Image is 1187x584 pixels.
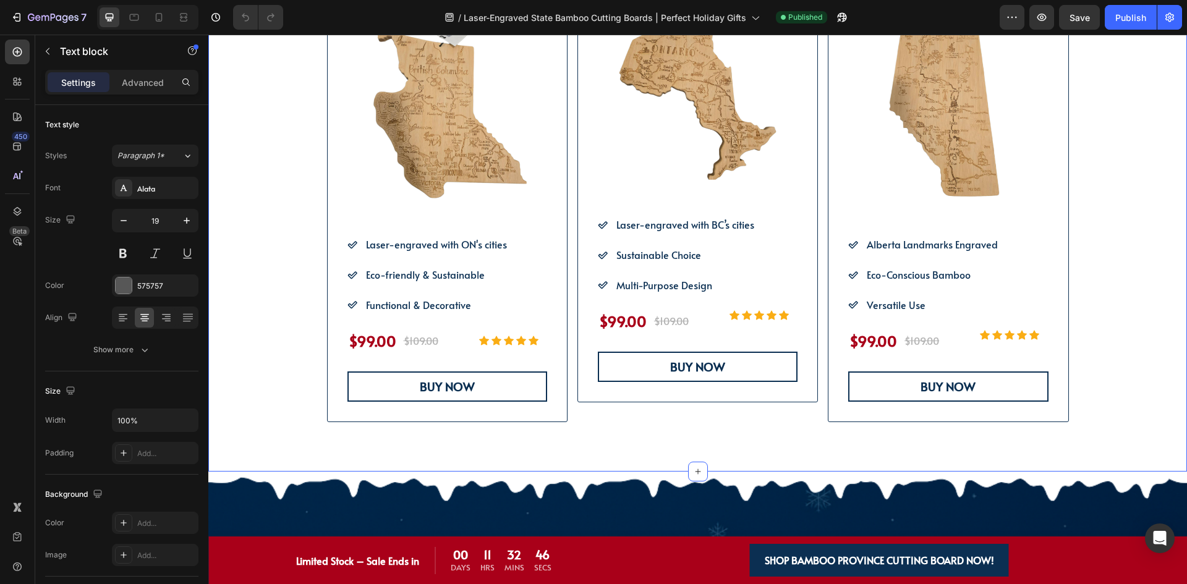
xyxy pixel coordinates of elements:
[137,448,195,459] div: Add...
[45,447,74,459] div: Padding
[640,295,690,317] div: $99.00
[389,317,589,347] button: BUY NOW
[695,297,732,315] div: $109.00
[5,5,92,30] button: 7
[326,512,343,528] div: 46
[296,527,316,540] p: Mins
[658,261,717,279] p: Versatile Use
[640,337,840,367] button: BUY NOW
[12,132,30,142] div: 450
[158,261,263,279] p: Functional & Decorative
[9,226,30,236] div: Beta
[272,527,286,540] p: Hrs
[117,150,164,161] span: Paragraph 1*
[45,119,79,130] div: Text style
[389,276,440,297] div: $99.00
[272,512,286,528] div: 11
[326,527,343,540] p: Secs
[208,35,1187,584] iframe: To enrich screen reader interactions, please activate Accessibility in Grammarly extension settings
[81,10,87,25] p: 7
[408,181,546,199] p: Laser-engraved with BC’s cities
[60,44,165,59] p: Text block
[1105,5,1157,30] button: Publish
[45,310,80,326] div: Align
[445,277,482,295] div: $109.00
[139,337,339,367] button: BUY NOW
[712,344,767,360] div: BUY NOW
[658,231,762,249] p: Eco-Conscious Bamboo
[45,549,67,561] div: Image
[408,211,493,229] p: Sustainable Choice
[1059,5,1100,30] button: Save
[211,344,266,360] div: BUY NOW
[137,183,195,194] div: Alata
[45,415,66,426] div: Width
[45,150,67,161] div: Styles
[45,182,61,193] div: Font
[1145,523,1175,553] div: Open Intercom Messenger
[296,512,316,528] div: 32
[242,527,262,540] p: Days
[45,280,64,291] div: Color
[458,11,461,24] span: /
[122,76,164,89] p: Advanced
[45,212,78,229] div: Size
[45,517,64,528] div: Color
[658,201,789,219] p: Alberta Landmarks Engraved
[139,295,189,317] div: $99.00
[112,145,198,167] button: Paragraph 1*
[542,509,801,542] a: SHOP BAMBOO PROVINCE CUTTING BOARD NOW!
[158,201,299,219] p: Laser-engraved with ON's cities
[113,409,198,431] input: Auto
[788,12,822,23] span: Published
[408,242,504,260] p: Multi-Purpose Design
[45,339,198,361] button: Show more
[45,383,78,400] div: Size
[462,324,517,340] div: BUY NOW
[233,5,283,30] div: Undo/Redo
[194,297,231,315] div: $109.00
[93,344,151,356] div: Show more
[88,518,211,533] p: Limited Stock – Sale Ends in
[137,281,195,292] div: 575757
[61,76,96,89] p: Settings
[1115,11,1146,24] div: Publish
[464,11,746,24] span: Laser-Engraved State Bamboo Cutting Boards | Perfect Holiday Gifts
[242,512,262,528] div: 00
[45,486,105,503] div: Background
[137,518,195,529] div: Add...
[137,550,195,561] div: Add...
[1070,12,1090,23] span: Save
[556,518,786,532] strong: SHOP BAMBOO PROVINCE CUTTING BOARD NOW!
[158,231,276,249] p: Eco-friendly & Sustainable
